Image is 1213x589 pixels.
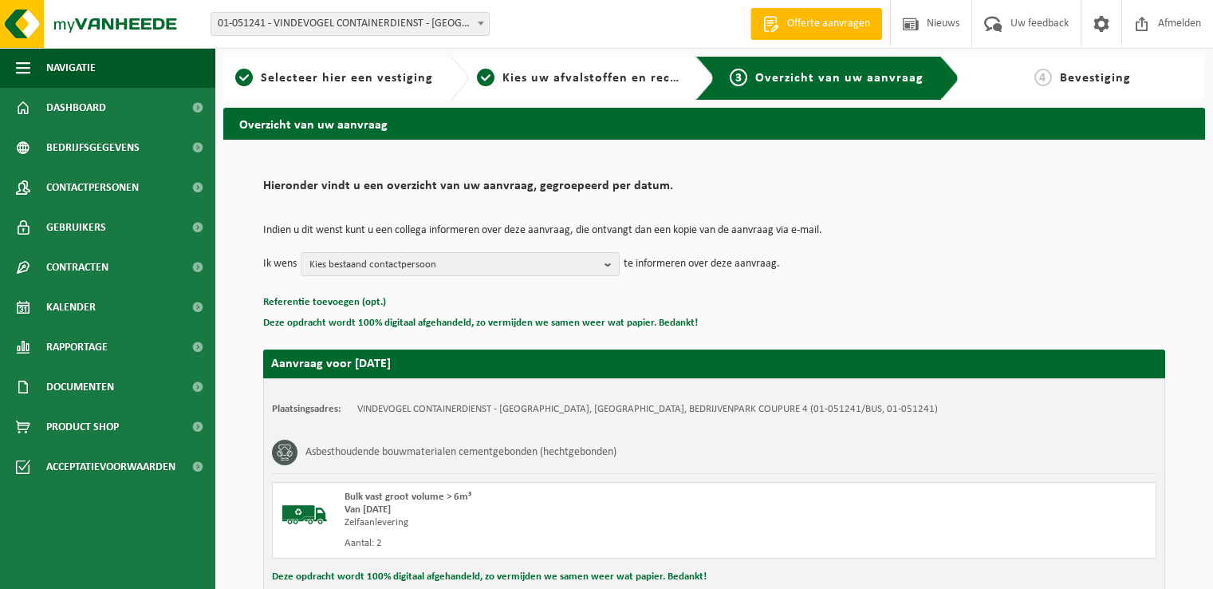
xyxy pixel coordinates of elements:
span: 01-051241 - VINDEVOGEL CONTAINERDIENST - OUDENAARDE - OUDENAARDE [211,13,489,35]
button: Referentie toevoegen (opt.) [263,292,386,313]
span: 1 [235,69,253,86]
span: Navigatie [46,48,96,88]
strong: Aanvraag voor [DATE] [271,358,391,370]
div: Aantal: 2 [345,537,778,550]
h2: Hieronder vindt u een overzicht van uw aanvraag, gegroepeerd per datum. [263,180,1165,201]
span: Kies bestaand contactpersoon [309,253,598,277]
a: 2Kies uw afvalstoffen en recipiënten [477,69,683,88]
span: Contactpersonen [46,168,139,208]
span: Documenten [46,367,114,407]
span: Acceptatievoorwaarden [46,447,175,487]
p: Ik wens [263,252,297,276]
span: Bulk vast groot volume > 6m³ [345,492,471,502]
button: Deze opdracht wordt 100% digitaal afgehandeld, zo vermijden we samen weer wat papier. Bedankt! [272,567,707,587]
h2: Overzicht van uw aanvraag [223,108,1205,139]
p: Indien u dit wenst kunt u een collega informeren over deze aanvraag, die ontvangt dan een kopie v... [263,225,1165,236]
span: Overzicht van uw aanvraag [755,72,924,85]
span: Gebruikers [46,208,106,247]
div: Zelfaanlevering [345,516,778,529]
button: Deze opdracht wordt 100% digitaal afgehandeld, zo vermijden we samen weer wat papier. Bedankt! [263,313,698,334]
span: Bevestiging [1060,72,1131,85]
span: Selecteer hier een vestiging [261,72,433,85]
strong: Van [DATE] [345,504,391,515]
span: 3 [730,69,747,86]
span: 01-051241 - VINDEVOGEL CONTAINERDIENST - OUDENAARDE - OUDENAARDE [211,12,490,36]
span: Product Shop [46,407,119,447]
span: Rapportage [46,327,108,367]
span: Contracten [46,247,108,287]
td: VINDEVOGEL CONTAINERDIENST - [GEOGRAPHIC_DATA], [GEOGRAPHIC_DATA], BEDRIJVENPARK COUPURE 4 (01-05... [357,403,938,416]
strong: Plaatsingsadres: [272,404,341,414]
a: 1Selecteer hier een vestiging [231,69,437,88]
span: Kalender [46,287,96,327]
span: 2 [477,69,494,86]
button: Kies bestaand contactpersoon [301,252,620,276]
p: te informeren over deze aanvraag. [624,252,780,276]
span: Dashboard [46,88,106,128]
span: 4 [1034,69,1052,86]
span: Kies uw afvalstoffen en recipiënten [502,72,722,85]
span: Bedrijfsgegevens [46,128,140,168]
span: Offerte aanvragen [783,16,874,32]
img: BL-SO-LV.png [281,491,329,539]
h3: Asbesthoudende bouwmaterialen cementgebonden (hechtgebonden) [305,440,616,465]
a: Offerte aanvragen [750,8,882,40]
